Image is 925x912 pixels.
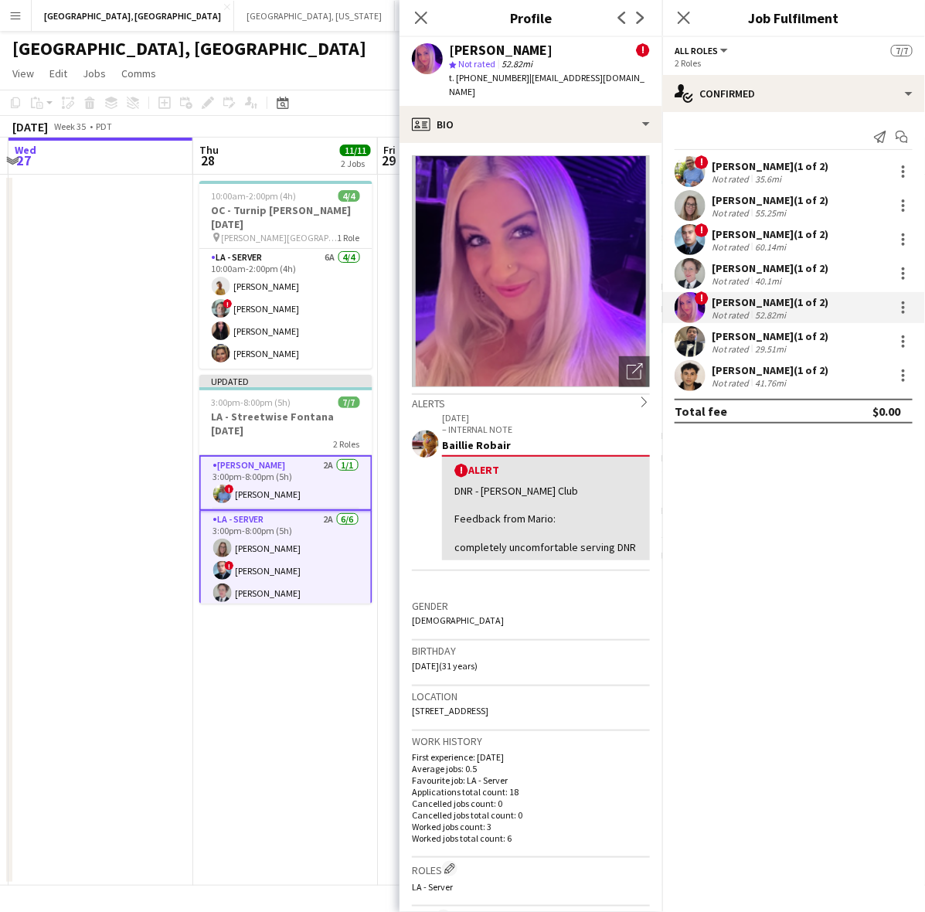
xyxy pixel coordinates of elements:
[662,8,925,28] h3: Job Fulfilment
[712,377,752,389] div: Not rated
[338,190,360,202] span: 4/4
[712,159,828,173] div: [PERSON_NAME] (1 of 2)
[412,689,650,703] h3: Location
[712,309,752,321] div: Not rated
[199,511,372,677] app-card-role: LA - Server2A6/63:00pm-8:00pm (5h)[PERSON_NAME]![PERSON_NAME][PERSON_NAME]
[412,774,650,786] p: Favourite job: LA - Server
[338,232,360,243] span: 1 Role
[340,145,371,156] span: 11/11
[199,455,372,511] app-card-role: [PERSON_NAME]2A1/13:00pm-8:00pm (5h)![PERSON_NAME]
[498,58,536,70] span: 52.82mi
[49,66,67,80] span: Edit
[412,832,650,844] p: Worked jobs total count: 6
[412,809,650,821] p: Cancelled jobs total count: 0
[442,424,650,435] p: – INTERNAL NOTE
[619,356,650,387] div: Open photos pop-in
[412,821,650,832] p: Worked jobs count: 3
[712,207,752,219] div: Not rated
[197,151,219,169] span: 28
[752,173,784,185] div: 35.6mi
[412,798,650,809] p: Cancelled jobs count: 0
[412,881,453,893] span: LA - Server
[636,43,650,57] span: !
[712,329,828,343] div: [PERSON_NAME] (1 of 2)
[752,207,789,219] div: 55.25mi
[412,734,650,748] h3: Work history
[752,309,789,321] div: 52.82mi
[695,291,709,305] span: !
[212,396,291,408] span: 3:00pm-8:00pm (5h)
[712,227,828,241] div: [PERSON_NAME] (1 of 2)
[675,45,730,56] button: All roles
[43,63,73,83] a: Edit
[872,403,900,419] div: $0.00
[752,343,789,355] div: 29.51mi
[15,143,36,157] span: Wed
[412,786,650,798] p: Applications total count: 18
[458,58,495,70] span: Not rated
[222,232,338,243] span: [PERSON_NAME][GEOGRAPHIC_DATA]
[442,438,650,452] div: Baillie Robair
[412,705,488,716] span: [STREET_ADDRESS]
[382,151,396,169] span: 29
[454,484,638,554] div: DNR - [PERSON_NAME] Club Feedback from Mario: completely uncomfortable serving DNR
[412,751,650,763] p: First experience: [DATE]
[334,438,360,450] span: 2 Roles
[449,43,553,57] div: [PERSON_NAME]
[225,561,234,570] span: !
[83,66,106,80] span: Jobs
[12,119,48,134] div: [DATE]
[712,261,828,275] div: [PERSON_NAME] (1 of 2)
[199,375,372,604] app-job-card: Updated3:00pm-8:00pm (5h)7/7LA - Streetwise Fontana [DATE]2 Roles[PERSON_NAME]2A1/13:00pm-8:00pm ...
[752,275,784,287] div: 40.1mi
[6,63,40,83] a: View
[199,249,372,369] app-card-role: LA - Server6A4/410:00am-2:00pm (4h)[PERSON_NAME]![PERSON_NAME][PERSON_NAME][PERSON_NAME]
[341,158,370,169] div: 2 Jobs
[199,181,372,369] app-job-card: 10:00am-2:00pm (4h)4/4OC - Turnip [PERSON_NAME] [DATE] [PERSON_NAME][GEOGRAPHIC_DATA]1 RoleLA - S...
[77,63,112,83] a: Jobs
[400,106,662,143] div: Bio
[891,45,913,56] span: 7/7
[199,410,372,437] h3: LA - Streetwise Fontana [DATE]
[695,155,709,169] span: !
[412,861,650,877] h3: Roles
[199,375,372,387] div: Updated
[115,63,162,83] a: Comms
[675,57,913,69] div: 2 Roles
[454,464,468,478] span: !
[712,241,752,253] div: Not rated
[412,660,478,672] span: [DATE] (31 years)
[752,241,789,253] div: 60.14mi
[225,485,234,494] span: !
[412,599,650,613] h3: Gender
[199,203,372,231] h3: OC - Turnip [PERSON_NAME] [DATE]
[675,45,718,56] span: All roles
[712,295,828,309] div: [PERSON_NAME] (1 of 2)
[442,412,650,424] p: [DATE]
[662,75,925,112] div: Confirmed
[96,121,112,132] div: PDT
[234,1,395,31] button: [GEOGRAPHIC_DATA], [US_STATE]
[223,299,233,308] span: !
[12,37,366,60] h1: [GEOGRAPHIC_DATA], [GEOGRAPHIC_DATA]
[338,396,360,408] span: 7/7
[449,72,529,83] span: t. [PHONE_NUMBER]
[32,1,234,31] button: [GEOGRAPHIC_DATA], [GEOGRAPHIC_DATA]
[712,275,752,287] div: Not rated
[51,121,90,132] span: Week 35
[199,143,219,157] span: Thu
[712,173,752,185] div: Not rated
[412,393,650,410] div: Alerts
[412,614,504,626] span: [DEMOGRAPHIC_DATA]
[412,644,650,658] h3: Birthday
[121,66,156,80] span: Comms
[400,8,662,28] h3: Profile
[454,463,638,478] div: Alert
[712,193,828,207] div: [PERSON_NAME] (1 of 2)
[449,72,644,97] span: | [EMAIL_ADDRESS][DOMAIN_NAME]
[212,190,297,202] span: 10:00am-2:00pm (4h)
[12,66,34,80] span: View
[712,363,828,377] div: [PERSON_NAME] (1 of 2)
